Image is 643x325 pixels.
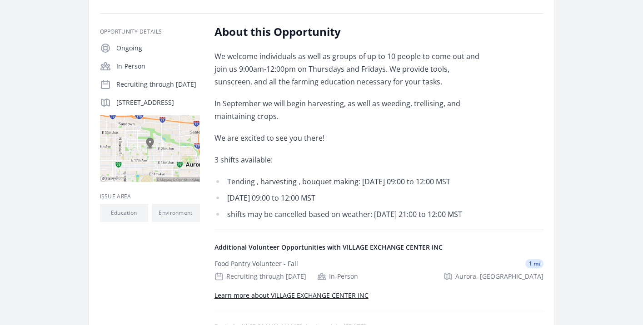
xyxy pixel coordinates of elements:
[116,44,200,53] p: Ongoing
[214,50,480,88] p: We welcome individuals as well as groups of up to 10 people to come out and join us 9:00am-12:00p...
[525,259,543,268] span: 1 mi
[211,252,547,288] a: Food Pantry Volunteer - Fall 1 mi Recruiting through [DATE] In-Person Aurora, [GEOGRAPHIC_DATA]
[116,62,200,71] p: In-Person
[214,259,298,268] div: Food Pantry Volunteer - Fall
[100,28,200,35] h3: Opportunity Details
[116,80,200,89] p: Recruiting through [DATE]
[214,25,480,39] h2: About this Opportunity
[214,175,480,188] li: Tending , harvesting , bouquet making: [DATE] 09:00 to 12:00 MST
[100,204,148,222] li: Education
[214,243,543,252] h4: Additional Volunteer Opportunities with VILLAGE EXCHANGE CENTER INC
[214,192,480,204] li: [DATE] 09:00 to 12:00 MST
[152,204,200,222] li: Environment
[214,291,369,300] a: Learn more about VILLAGE EXCHANGE CENTER INC
[214,272,306,281] div: Recruiting through [DATE]
[100,193,200,200] h3: Issue area
[100,115,200,182] img: Map
[214,132,480,144] p: We are excited to see you there!
[317,272,358,281] div: In-Person
[214,97,480,123] p: In September we will begin harvesting, as well as weeding, trellising, and maintaining crops.
[214,153,480,166] p: 3 shifts available:
[116,98,200,107] p: [STREET_ADDRESS]
[214,208,480,221] li: shifts may be cancelled based on weather: [DATE] 21:00 to 12:00 MST
[455,272,543,281] span: Aurora, [GEOGRAPHIC_DATA]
